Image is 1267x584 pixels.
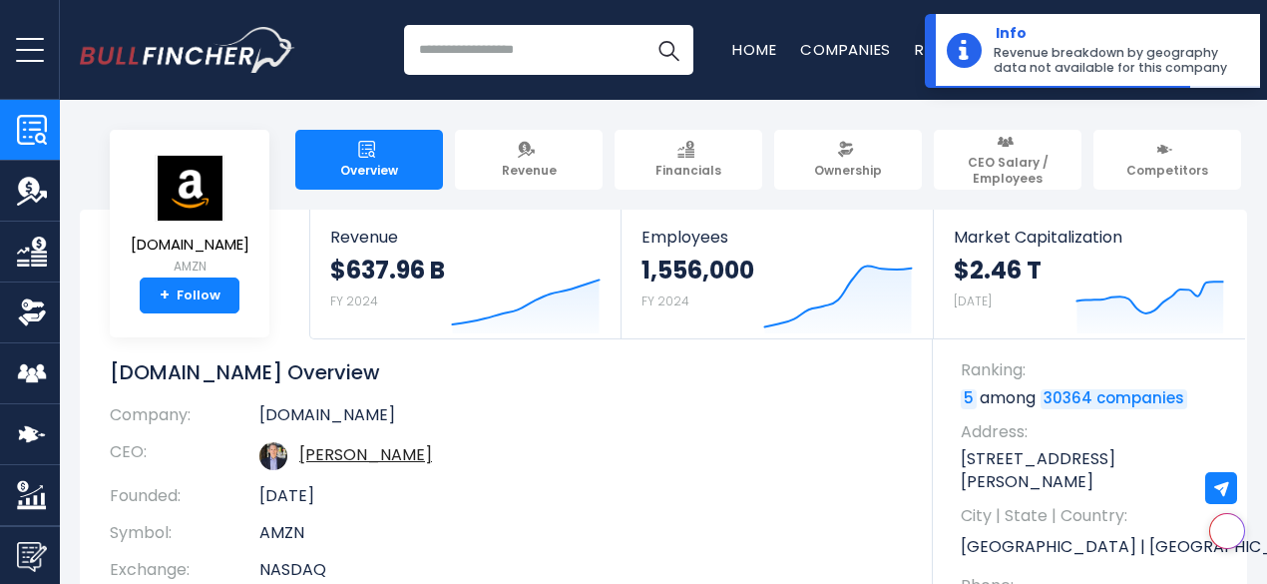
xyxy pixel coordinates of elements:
[800,39,891,60] a: Companies
[622,210,932,338] a: Employees 1,556,000 FY 2024
[259,405,903,434] td: [DOMAIN_NAME]
[961,387,1227,409] p: among
[330,228,601,247] span: Revenue
[310,210,621,338] a: Revenue $637.96 B FY 2024
[502,163,557,179] span: Revenue
[934,210,1245,338] a: Market Capitalization $2.46 T [DATE]
[943,155,1072,186] span: CEO Salary / Employees
[615,130,762,190] a: Financials
[160,287,170,304] strong: +
[259,515,903,552] td: AMZN
[110,359,903,385] h1: [DOMAIN_NAME] Overview
[961,533,1227,563] p: [GEOGRAPHIC_DATA] | [GEOGRAPHIC_DATA] | US
[994,45,1238,76] span: Revenue breakdown by geography data not available for this company
[996,25,1236,43] strong: Info
[295,130,443,190] a: Overview
[130,154,250,279] a: [DOMAIN_NAME] AMZN
[915,39,983,60] a: Ranking
[954,255,1042,286] strong: $2.46 T
[655,163,721,179] span: Financials
[259,442,287,470] img: andy-jassy.jpg
[110,434,259,478] th: CEO:
[641,292,689,309] small: FY 2024
[1093,130,1241,190] a: Competitors
[954,292,992,309] small: [DATE]
[330,255,445,286] strong: $637.96 B
[641,255,754,286] strong: 1,556,000
[299,443,432,466] a: ceo
[80,27,294,73] a: Go to homepage
[643,25,693,75] button: Search
[641,228,912,247] span: Employees
[340,163,398,179] span: Overview
[954,228,1225,247] span: Market Capitalization
[330,292,378,309] small: FY 2024
[814,163,882,179] span: Ownership
[131,258,249,276] small: AMZN
[774,130,922,190] a: Ownership
[110,515,259,552] th: Symbol:
[455,130,603,190] a: Revenue
[961,359,1227,381] span: Ranking:
[110,478,259,515] th: Founded:
[961,448,1227,493] p: [STREET_ADDRESS][PERSON_NAME]
[110,405,259,434] th: Company:
[17,297,47,327] img: Ownership
[80,27,295,73] img: Bullfincher logo
[961,505,1227,527] span: City | State | Country:
[1041,389,1187,409] a: 30364 companies
[961,421,1227,443] span: Address:
[732,39,776,60] a: Home
[140,278,239,313] a: +Follow
[259,478,903,515] td: [DATE]
[1126,163,1208,179] span: Competitors
[131,237,249,254] span: [DOMAIN_NAME]
[961,389,977,409] a: 5
[934,130,1081,190] a: CEO Salary / Employees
